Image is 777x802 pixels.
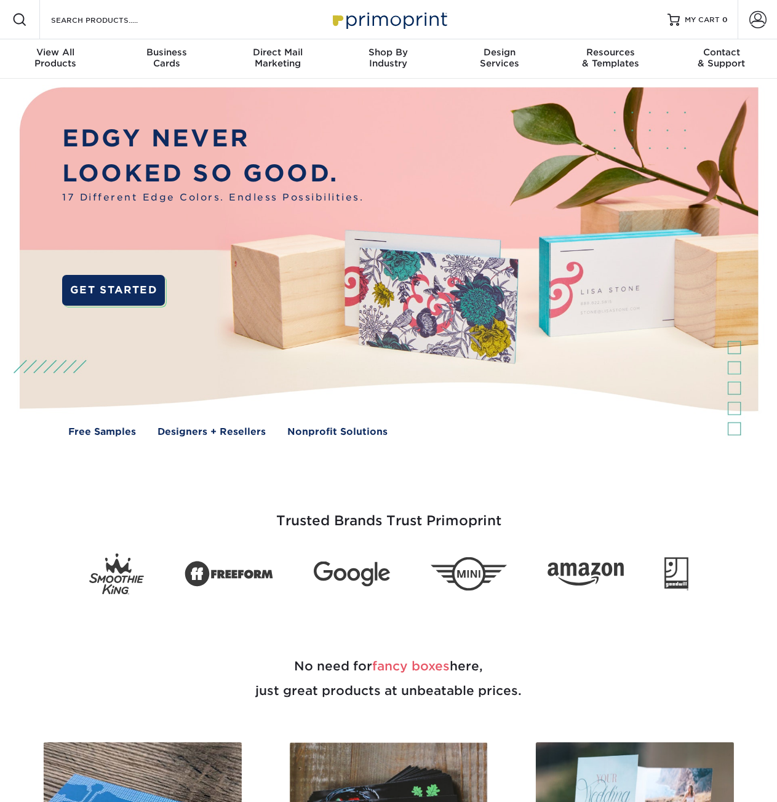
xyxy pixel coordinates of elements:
[666,39,777,79] a: Contact& Support
[314,562,390,587] img: Google
[333,47,444,58] span: Shop By
[555,39,666,79] a: Resources& Templates
[548,563,624,586] img: Amazon
[664,557,688,590] img: Goodwill
[722,15,728,24] span: 0
[431,557,507,591] img: Mini
[89,554,144,595] img: Smoothie King
[68,425,136,439] a: Free Samples
[685,15,720,25] span: MY CART
[29,483,749,544] h3: Trusted Brands Trust Primoprint
[444,47,555,69] div: Services
[666,47,777,69] div: & Support
[372,659,450,673] span: fancy boxes
[62,121,364,156] p: EDGY NEVER
[333,47,444,69] div: Industry
[333,39,444,79] a: Shop ByIndustry
[62,191,364,205] span: 17 Different Edge Colors. Endless Possibilities.
[50,12,170,27] input: SEARCH PRODUCTS.....
[222,47,333,69] div: Marketing
[444,47,555,58] span: Design
[222,39,333,79] a: Direct MailMarketing
[157,425,266,439] a: Designers + Resellers
[185,554,273,594] img: Freeform
[444,39,555,79] a: DesignServices
[111,39,221,79] a: BusinessCards
[327,6,450,33] img: Primoprint
[287,425,388,439] a: Nonprofit Solutions
[555,47,666,69] div: & Templates
[29,624,749,733] h2: No need for here, just great products at unbeatable prices.
[555,47,666,58] span: Resources
[222,47,333,58] span: Direct Mail
[666,47,777,58] span: Contact
[111,47,221,69] div: Cards
[111,47,221,58] span: Business
[62,275,165,306] a: GET STARTED
[62,156,364,191] p: LOOKED SO GOOD.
